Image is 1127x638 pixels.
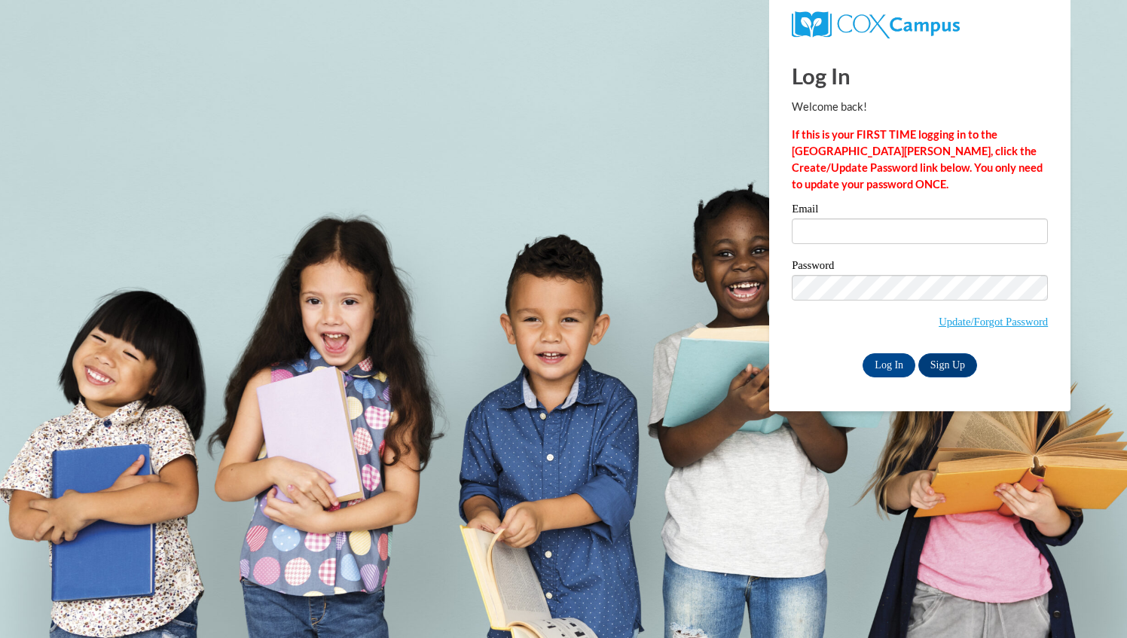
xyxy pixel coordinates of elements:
label: Password [792,260,1048,275]
a: Sign Up [918,353,977,377]
label: Email [792,203,1048,218]
input: Log In [863,353,915,377]
h1: Log In [792,60,1048,91]
strong: If this is your FIRST TIME logging in to the [GEOGRAPHIC_DATA][PERSON_NAME], click the Create/Upd... [792,128,1043,191]
img: COX Campus [792,11,960,38]
a: COX Campus [792,17,960,30]
p: Welcome back! [792,99,1048,115]
a: Update/Forgot Password [939,316,1048,328]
